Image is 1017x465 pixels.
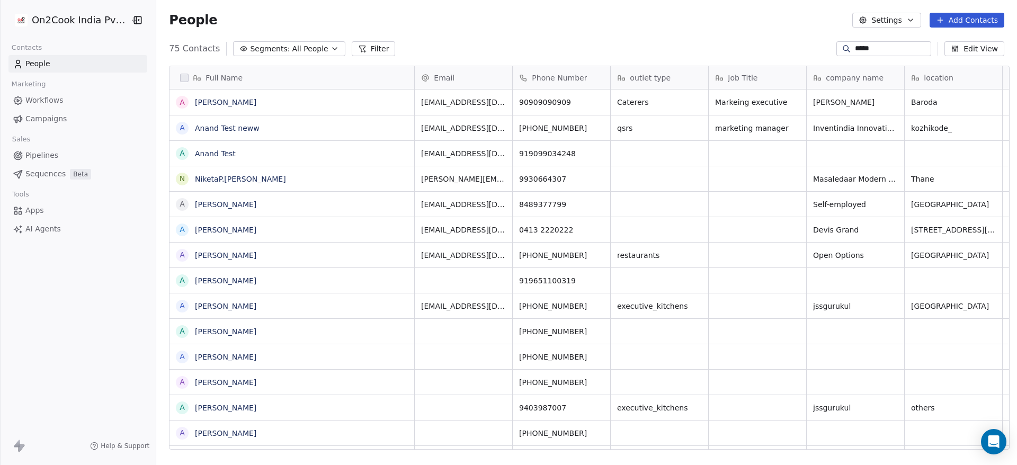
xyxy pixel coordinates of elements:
[25,58,50,69] span: People
[180,122,185,133] div: A
[90,442,149,450] a: Help & Support
[813,250,898,261] span: Open Options
[250,43,290,55] span: Segments:
[195,175,286,183] a: NiketaP.[PERSON_NAME]
[7,76,50,92] span: Marketing
[7,186,33,202] span: Tools
[292,43,328,55] span: All People
[911,199,996,210] span: [GEOGRAPHIC_DATA]
[421,225,506,235] span: [EMAIL_ADDRESS][DOMAIN_NAME]
[180,300,185,311] div: A
[180,224,185,235] div: A
[169,42,220,55] span: 75 Contacts
[415,66,512,89] div: Email
[807,66,904,89] div: company name
[519,199,604,210] span: 8489377799
[25,150,58,161] span: Pipelines
[617,123,702,133] span: qsrs
[826,73,884,83] span: company name
[8,55,147,73] a: People
[195,404,256,412] a: [PERSON_NAME]
[519,403,604,413] span: 9403987007
[421,123,506,133] span: [EMAIL_ADDRESS][DOMAIN_NAME]
[519,428,604,439] span: [PHONE_NUMBER]
[617,97,702,108] span: Caterers
[519,148,604,159] span: 919099034248
[169,66,414,89] div: Full Name
[513,66,610,89] div: Phone Number
[813,225,898,235] span: Devis Grand
[180,427,185,439] div: A
[519,326,604,337] span: [PHONE_NUMBER]
[195,378,256,387] a: [PERSON_NAME]
[981,429,1006,454] div: Open Intercom Messenger
[195,429,256,437] a: [PERSON_NAME]
[519,174,604,184] span: 9930664307
[924,73,953,83] span: location
[911,403,996,413] span: others
[8,165,147,183] a: SequencesBeta
[180,249,185,261] div: A
[519,123,604,133] span: [PHONE_NUMBER]
[195,302,256,310] a: [PERSON_NAME]
[911,123,996,133] span: kozhikode_
[715,123,800,133] span: marketing manager
[195,124,260,132] a: Anand Test neww
[421,301,506,311] span: [EMAIL_ADDRESS][DOMAIN_NAME]
[519,352,604,362] span: [PHONE_NUMBER]
[352,41,396,56] button: Filter
[195,353,256,361] a: [PERSON_NAME]
[813,174,898,184] span: Masaledaar Modern Indian kitchen And Bar
[813,199,898,210] span: Self-employed
[180,97,185,108] div: A
[8,220,147,238] a: AI Agents
[421,148,506,159] span: [EMAIL_ADDRESS][DOMAIN_NAME]
[519,250,604,261] span: [PHONE_NUMBER]
[7,40,47,56] span: Contacts
[180,275,185,286] div: A
[32,13,128,27] span: On2Cook India Pvt. Ltd.
[180,351,185,362] div: A
[195,327,256,336] a: [PERSON_NAME]
[195,200,256,209] a: [PERSON_NAME]
[813,403,898,413] span: jssgurukul
[709,66,806,89] div: Job Title
[8,147,147,164] a: Pipelines
[206,73,243,83] span: Full Name
[25,113,67,124] span: Campaigns
[728,73,757,83] span: Job Title
[421,250,506,261] span: [EMAIL_ADDRESS][DOMAIN_NAME]
[25,95,64,106] span: Workflows
[8,92,147,109] a: Workflows
[519,225,604,235] span: 0413 2220222
[195,149,236,158] a: Anand Test
[911,250,996,261] span: [GEOGRAPHIC_DATA]
[519,377,604,388] span: [PHONE_NUMBER]
[25,205,44,216] span: Apps
[180,173,185,184] div: N
[25,168,66,180] span: Sequences
[434,73,454,83] span: Email
[630,73,671,83] span: outlet type
[813,123,898,133] span: Inventindia Innovations Pvt. Ltd.
[195,251,256,260] a: [PERSON_NAME]
[180,326,185,337] div: A
[813,301,898,311] span: jssgurukul
[519,301,604,311] span: [PHONE_NUMBER]
[195,226,256,234] a: [PERSON_NAME]
[195,98,256,106] a: [PERSON_NAME]
[911,301,996,311] span: [GEOGRAPHIC_DATA]
[617,250,702,261] span: restaurants
[70,169,91,180] span: Beta
[169,12,217,28] span: People
[421,199,506,210] span: [EMAIL_ADDRESS][DOMAIN_NAME]
[905,66,1002,89] div: location
[180,148,185,159] div: A
[15,14,28,26] img: on2cook%20logo-04%20copy.jpg
[611,66,708,89] div: outlet type
[8,202,147,219] a: Apps
[930,13,1004,28] button: Add Contacts
[944,41,1004,56] button: Edit View
[7,131,35,147] span: Sales
[852,13,921,28] button: Settings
